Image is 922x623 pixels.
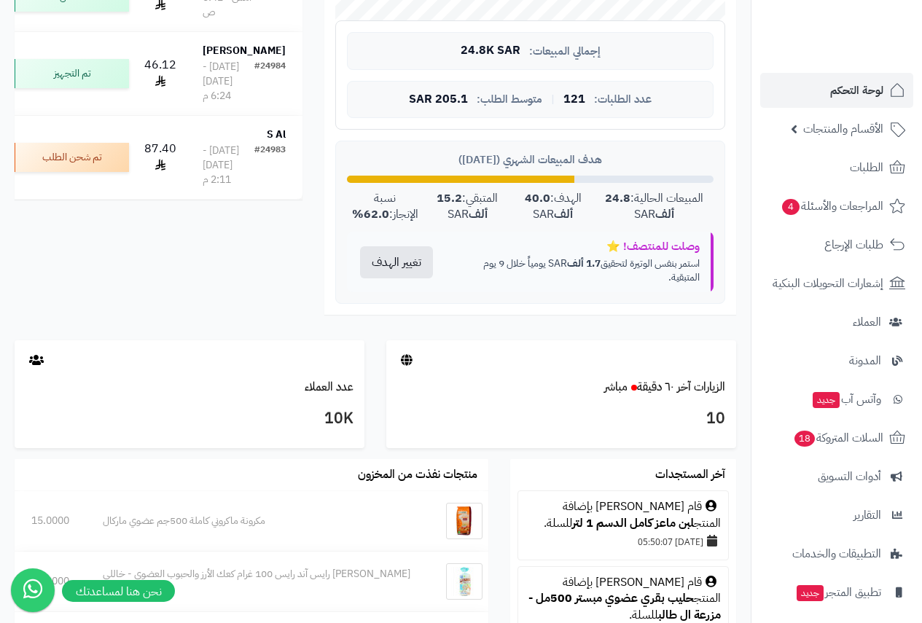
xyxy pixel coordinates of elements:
[572,514,694,532] a: لبن ماعز كامل الدسم 1 لتر
[797,585,824,601] span: جديد
[526,531,721,552] div: [DATE] 05:50:07
[850,157,883,178] span: الطلبات
[347,152,714,168] div: هدف المبيعات الشهري ([DATE])
[795,582,881,603] span: تطبيق المتجر
[813,392,840,408] span: جديد
[347,190,423,224] div: نسبة الإنجاز:
[254,60,286,103] div: #24984
[12,143,129,172] div: تم شحن الطلب
[830,80,883,101] span: لوحة التحكم
[358,469,477,482] h3: منتجات نفذت من المخزون
[760,498,913,533] a: التقارير
[423,190,511,224] div: المتبقي: SAR
[811,389,881,410] span: وآتس آب
[457,239,700,254] div: وصلت للمنتصف! ⭐
[760,459,913,494] a: أدوات التسويق
[409,93,468,106] span: 205.1 SAR
[203,60,254,103] div: [DATE] - [DATE] 6:24 م
[525,189,574,224] strong: 40.0 ألف
[818,466,881,487] span: أدوات التسويق
[305,378,353,396] a: عدد العملاء
[760,189,913,224] a: المراجعات والأسئلة4
[567,256,601,271] strong: 1.7 ألف
[135,32,186,115] td: 46.12
[352,205,389,223] strong: 62.0%
[446,563,483,600] img: بروبايوس رايس آند رايس 100 غرام كعك الأرز والحبوب العضوي - خاللي من الغلوتين
[794,431,815,447] span: 18
[360,246,433,278] button: تغيير الهدف
[853,505,881,525] span: التقارير
[511,190,595,224] div: الهدف: SAR
[526,498,721,532] div: قام [PERSON_NAME] بإضافة المنتج للسلة.
[782,199,800,215] span: 4
[529,45,601,58] span: إجمالي المبيعات:
[760,420,913,455] a: السلات المتروكة18
[760,536,913,571] a: التطبيقات والخدمات
[397,407,725,431] h3: 10
[773,273,883,294] span: إشعارات التحويلات البنكية
[760,305,913,340] a: العملاء
[457,256,700,285] p: استمر بنفس الوتيرة لتحقيق SAR يومياً خلال 9 يوم المتبقية.
[203,144,254,187] div: [DATE] - [DATE] 2:11 م
[594,93,652,106] span: عدد الطلبات:
[551,94,555,105] span: |
[803,119,883,139] span: الأقسام والمنتجات
[26,407,353,431] h3: 10K
[605,189,674,224] strong: 24.8 ألف
[604,378,725,396] a: الزيارات آخر ٦٠ دقيقةمباشر
[446,503,483,539] img: مكرونة ماكروني كاملة 500جم عضوي ماركال
[135,116,186,199] td: 87.40
[31,514,69,528] div: 15.0000
[760,73,913,108] a: لوحة التحكم
[103,567,423,596] div: [PERSON_NAME] رايس آند رايس 100 غرام كعك الأرز والحبوب العضوي - خاللي من الغلوتين
[477,93,542,106] span: متوسط الطلب:
[604,378,628,396] small: مباشر
[437,189,488,224] strong: 15.2 ألف
[655,469,725,482] h3: آخر المستجدات
[563,93,585,106] span: 121
[254,144,286,187] div: #24983
[760,343,913,378] a: المدونة
[793,428,883,448] span: السلات المتروكة
[760,227,913,262] a: طلبات الإرجاع
[760,266,913,301] a: إشعارات التحويلات البنكية
[760,575,913,610] a: تطبيق المتجرجديد
[792,544,881,564] span: التطبيقات والخدمات
[103,514,423,528] div: مكرونة ماكروني كاملة 500جم عضوي ماركال
[849,350,881,371] span: المدونة
[853,312,881,332] span: العملاء
[760,382,913,417] a: وآتس آبجديد
[267,127,286,142] strong: S Al
[760,150,913,185] a: الطلبات
[203,43,286,58] strong: [PERSON_NAME]
[595,190,714,224] div: المبيعات الحالية: SAR
[461,44,520,58] span: 24.8K SAR
[12,59,129,88] div: تم التجهيز
[824,235,883,255] span: طلبات الإرجاع
[781,196,883,216] span: المراجعات والأسئلة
